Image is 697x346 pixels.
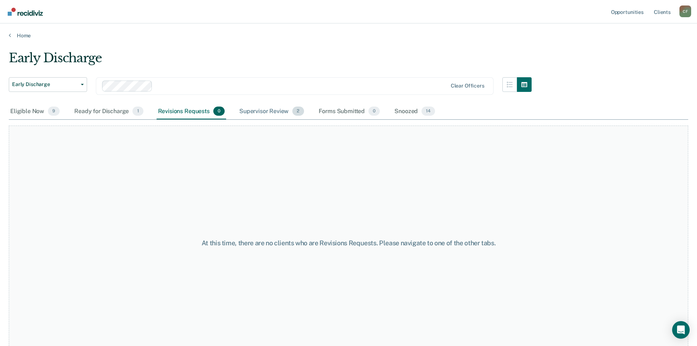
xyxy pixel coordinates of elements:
[368,107,380,116] span: 0
[8,8,43,16] img: Recidiviz
[292,107,304,116] span: 2
[12,81,78,88] span: Early Discharge
[421,107,435,116] span: 14
[238,104,306,120] div: Supervisor Review2
[317,104,382,120] div: Forms Submitted0
[679,5,691,17] div: C F
[451,83,484,89] div: Clear officers
[213,107,225,116] span: 0
[9,32,688,39] a: Home
[179,239,518,247] div: At this time, there are no clients who are Revisions Requests. Please navigate to one of the othe...
[679,5,691,17] button: Profile dropdown button
[9,77,87,92] button: Early Discharge
[9,51,532,71] div: Early Discharge
[393,104,436,120] div: Snoozed14
[48,107,60,116] span: 9
[73,104,145,120] div: Ready for Discharge1
[672,321,690,339] div: Open Intercom Messenger
[132,107,143,116] span: 1
[9,104,61,120] div: Eligible Now9
[157,104,226,120] div: Revisions Requests0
